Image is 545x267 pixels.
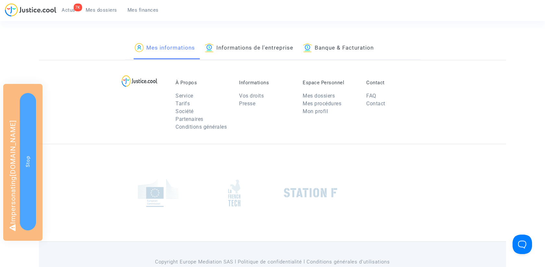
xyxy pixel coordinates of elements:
[303,80,357,86] p: Espace Personnel
[62,7,75,13] span: Actus
[284,188,337,198] img: stationf.png
[176,124,227,130] a: Conditions générales
[80,5,122,15] a: Mes dossiers
[366,93,376,99] a: FAQ
[366,80,420,86] p: Contact
[86,7,117,13] span: Mes dossiers
[122,75,158,87] img: logo-lg.svg
[239,80,293,86] p: Informations
[303,100,341,107] a: Mes procédures
[20,93,36,230] button: Stop
[303,37,374,59] a: Banque & Facturation
[205,37,293,59] a: Informations de l'entreprise
[5,3,56,17] img: jc-logo.svg
[303,93,335,99] a: Mes dossiers
[176,80,229,86] p: À Propos
[176,116,203,122] a: Partenaires
[135,37,195,59] a: Mes informations
[176,108,194,114] a: Société
[74,4,82,11] div: 7K
[366,100,385,107] a: Contact
[303,108,328,114] a: Mon profil
[239,93,264,99] a: Vos droits
[25,156,31,167] span: Stop
[176,93,193,99] a: Service
[127,7,159,13] span: Mes finances
[135,43,144,52] img: icon-passager.svg
[56,5,80,15] a: 7KActus
[3,84,42,241] div: Impersonating
[303,43,312,52] img: icon-banque.svg
[125,258,420,266] p: Copyright Europe Mediation SAS l Politique de confidentialité l Conditions générales d’utilisa...
[122,5,164,15] a: Mes finances
[176,100,190,107] a: Tarifs
[239,100,255,107] a: Presse
[228,179,240,207] img: french_tech.png
[513,235,532,254] iframe: Help Scout Beacon - Open
[138,179,178,207] img: europe_commision.png
[205,43,214,52] img: icon-banque.svg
